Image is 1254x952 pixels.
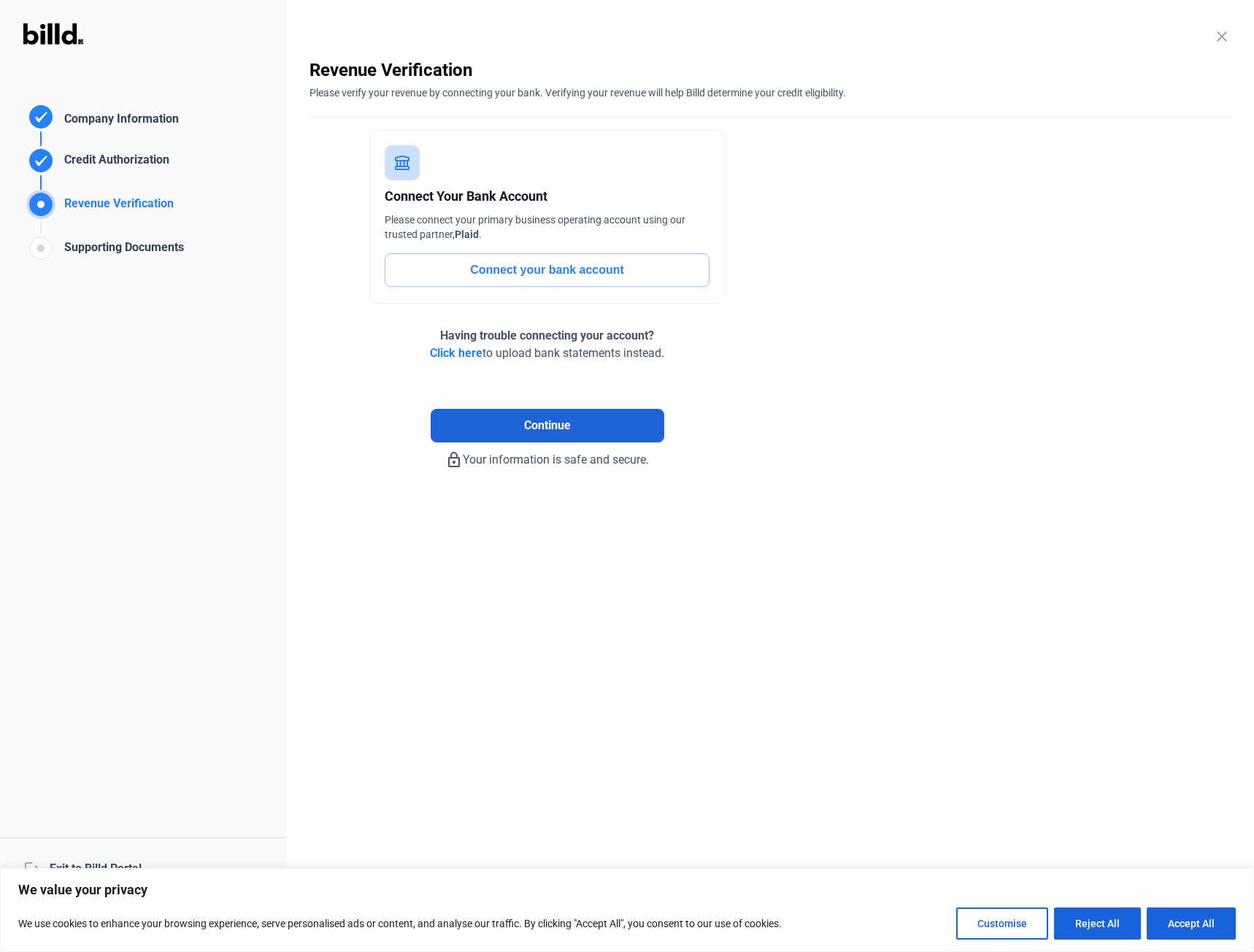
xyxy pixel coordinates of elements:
div: Supporting Documents [58,239,184,263]
img: Billd Logo [23,23,83,45]
p: We value your privacy [18,881,1236,899]
button: Reject All [1054,907,1141,940]
span: Click here [430,346,482,360]
div: Please connect your primary business operating account using our trusted partner, . [385,212,709,242]
div: Connect Your Bank Account [385,186,709,207]
mat-icon: logout [23,860,38,875]
div: Revenue Verification [309,58,1231,82]
button: Connect your bank account [385,253,709,287]
mat-icon: lock_outline [445,451,463,469]
div: Company Information [58,110,179,131]
div: to upload bank statements instead. [430,327,664,362]
button: Accept All [1147,907,1236,940]
span: Continue [524,417,571,434]
p: We use cookies to enhance your browsing experience, serve personalised ads or content, and analys... [18,915,782,932]
span: Having trouble connecting your account? [440,329,654,342]
mat-icon: close [1213,28,1231,45]
div: Revenue Verification [58,195,174,219]
span: Plaid [455,229,479,240]
button: Customise [956,907,1048,940]
button: Continue [431,409,664,442]
div: Credit Authorization [58,151,169,175]
div: Please verify your revenue by connecting your bank. Verifying your revenue will help Billd determ... [309,82,1231,100]
div: Your information is safe and secure. [309,442,785,469]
